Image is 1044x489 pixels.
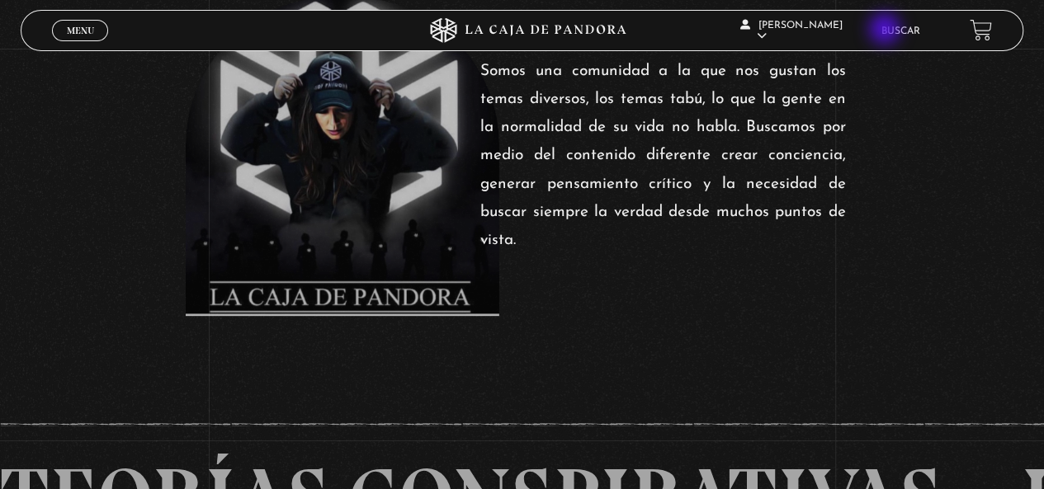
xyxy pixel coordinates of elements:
[67,26,94,35] span: Menu
[970,19,992,41] a: View your shopping cart
[61,40,100,51] span: Cerrar
[740,21,843,41] span: [PERSON_NAME]
[480,58,846,255] p: Somos una comunidad a la que nos gustan los temas diversos, los temas tabú, lo que la gente en la...
[881,26,920,36] a: Buscar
